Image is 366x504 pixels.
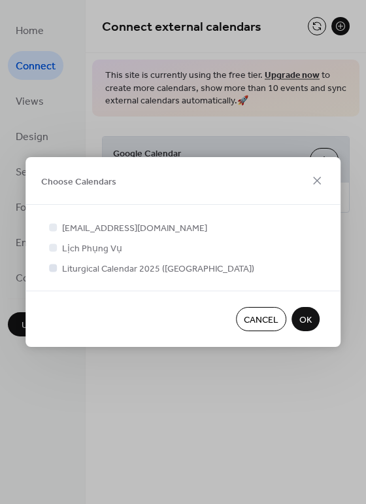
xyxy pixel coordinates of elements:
[299,314,312,327] span: OK
[62,262,254,276] span: Liturgical Calendar 2025 ([GEOGRAPHIC_DATA])
[291,307,320,331] button: OK
[41,175,116,189] span: Choose Calendars
[244,314,278,327] span: Cancel
[62,242,122,256] span: Lịch Phụng Vụ
[62,222,207,236] span: [EMAIL_ADDRESS][DOMAIN_NAME]
[236,307,286,331] button: Cancel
